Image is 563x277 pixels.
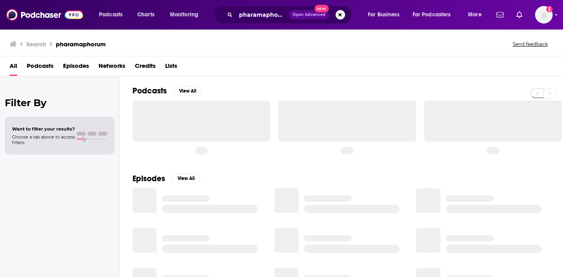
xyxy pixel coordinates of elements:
[165,59,177,76] a: Lists
[132,174,200,184] a: EpisodesView All
[546,6,553,12] svg: Add a profile image
[289,10,329,20] button: Open AdvancedNew
[132,174,165,184] h2: Episodes
[12,134,75,145] span: Choose a tab above to access filters.
[221,6,360,24] div: Search podcasts, credits, & more...
[5,97,115,109] h2: Filter By
[535,6,553,24] span: Logged in as redsetterpr
[137,9,154,20] span: Charts
[99,9,122,20] span: Podcasts
[292,13,326,17] span: Open Advanced
[132,86,167,96] h2: Podcasts
[314,5,329,12] span: New
[173,86,202,96] button: View All
[12,126,75,132] span: Want to filter your results?
[462,8,492,21] button: open menu
[6,7,83,22] img: Podchaser - Follow, Share and Rate Podcasts
[493,8,507,22] a: Show notifications dropdown
[93,8,133,21] button: open menu
[132,86,202,96] a: PodcastsView All
[468,9,482,20] span: More
[10,59,17,76] a: All
[27,59,53,76] a: Podcasts
[132,8,159,21] a: Charts
[26,40,46,48] h3: Search
[513,8,525,22] a: Show notifications dropdown
[236,8,289,21] input: Search podcasts, credits, & more...
[99,59,125,76] a: Networks
[535,6,553,24] button: Show profile menu
[164,8,209,21] button: open menu
[368,9,399,20] span: For Business
[407,8,462,21] button: open menu
[56,40,106,48] h3: pharamaphorum
[510,41,550,47] button: Send feedback
[172,174,200,183] button: View All
[362,8,409,21] button: open menu
[63,59,89,76] a: Episodes
[535,6,553,24] img: User Profile
[413,9,451,20] span: For Podcasters
[135,59,156,76] a: Credits
[170,9,198,20] span: Monitoring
